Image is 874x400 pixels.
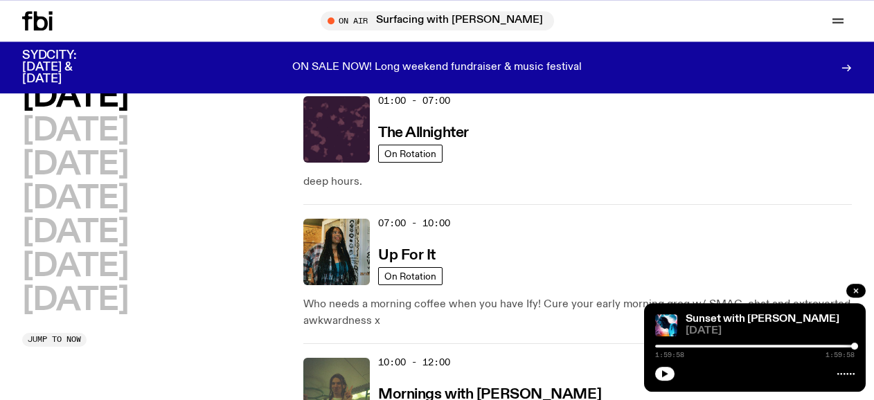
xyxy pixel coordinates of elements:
[378,145,443,163] a: On Rotation
[384,148,436,158] span: On Rotation
[378,246,436,263] a: Up For It
[22,116,128,147] button: [DATE]
[22,251,128,282] button: [DATE]
[378,248,436,263] h3: Up For It
[22,183,128,215] button: [DATE]
[378,126,469,140] h3: The Allnighter
[22,149,128,181] button: [DATE]
[303,296,852,329] p: Who needs a morning coffee when you have Ify! Cure your early morning grog w/ SMAC, chat and extr...
[378,356,450,369] span: 10:00 - 12:00
[22,333,87,347] button: Jump to now
[378,217,450,230] span: 07:00 - 10:00
[22,217,128,248] button: [DATE]
[22,82,128,113] button: [DATE]
[655,314,677,336] img: Simon Caldwell stands side on, looking downwards. He has headphones on. Behind him is a brightly ...
[378,123,469,140] a: The Allnighter
[384,271,436,281] span: On Rotation
[303,174,852,190] p: deep hours.
[321,11,554,30] button: On AirSurfacing with [PERSON_NAME]
[303,219,370,285] img: Ify - a Brown Skin girl with black braided twists, looking up to the side with her tongue stickin...
[22,285,128,316] button: [DATE]
[655,352,684,358] span: 1:59:58
[22,50,111,85] h3: SYDCITY: [DATE] & [DATE]
[826,352,855,358] span: 1:59:58
[28,336,81,343] span: Jump to now
[378,94,450,107] span: 01:00 - 07:00
[378,267,443,285] a: On Rotation
[292,62,582,74] p: ON SALE NOW! Long weekend fundraiser & music festival
[686,326,855,336] span: [DATE]
[686,313,839,325] a: Sunset with [PERSON_NAME]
